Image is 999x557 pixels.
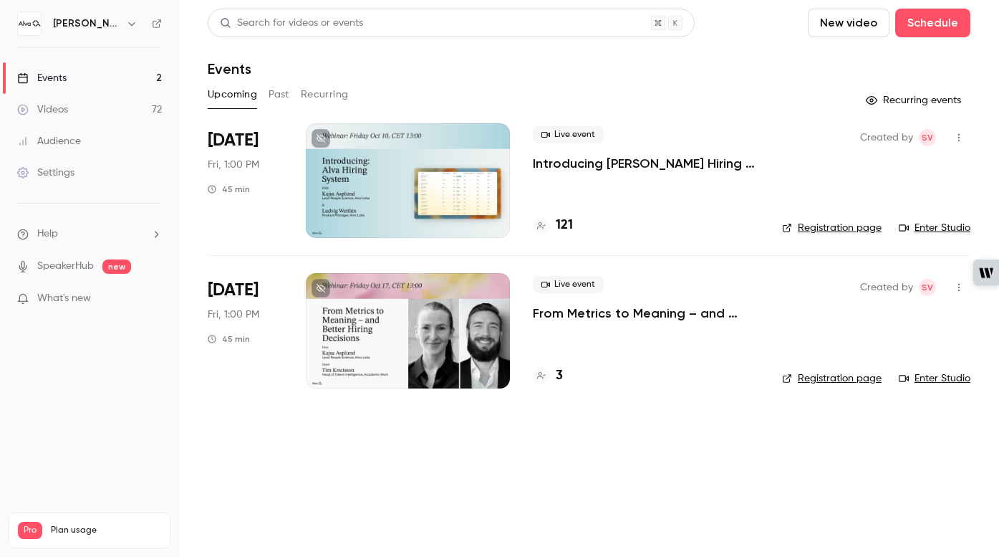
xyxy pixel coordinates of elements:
[208,273,283,388] div: Oct 17 Fri, 1:00 PM (Europe/Stockholm)
[37,227,58,242] span: Help
[860,129,913,146] span: Created by
[208,308,259,322] span: Fri, 1:00 PM
[556,216,573,235] h4: 121
[17,166,74,180] div: Settings
[782,371,882,386] a: Registration page
[859,89,970,112] button: Recurring events
[17,227,162,242] li: help-dropdown-opener
[899,371,970,386] a: Enter Studio
[208,123,283,238] div: Oct 10 Fri, 1:00 PM (Europe/Stockholm)
[533,305,759,322] a: From Metrics to Meaning – and Better Hiring Decisions
[17,103,68,117] div: Videos
[556,366,563,386] h4: 3
[895,9,970,37] button: Schedule
[782,221,882,235] a: Registration page
[208,158,259,172] span: Fri, 1:00 PM
[102,260,131,274] span: new
[208,279,259,302] span: [DATE]
[533,276,604,293] span: Live event
[922,129,933,146] span: SV
[37,259,94,274] a: SpeakerHub
[533,126,604,143] span: Live event
[208,83,257,106] button: Upcoming
[220,16,363,31] div: Search for videos or events
[208,184,250,195] div: 45 min
[860,279,913,296] span: Created by
[145,292,162,305] iframe: Noticeable Trigger
[533,216,573,235] a: 121
[208,129,259,152] span: [DATE]
[899,221,970,235] a: Enter Studio
[269,83,289,106] button: Past
[533,366,563,386] a: 3
[17,134,81,148] div: Audience
[51,525,161,536] span: Plan usage
[53,16,120,31] h6: [PERSON_NAME] Labs
[919,129,936,146] span: Sara Vinell
[18,522,42,539] span: Pro
[301,83,349,106] button: Recurring
[18,12,41,35] img: Alva Labs
[922,279,933,296] span: SV
[208,333,250,345] div: 45 min
[37,291,91,306] span: What's new
[17,71,67,85] div: Events
[208,60,251,77] h1: Events
[919,279,936,296] span: Sara Vinell
[533,155,759,172] a: Introducing [PERSON_NAME] Hiring System
[808,9,889,37] button: New video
